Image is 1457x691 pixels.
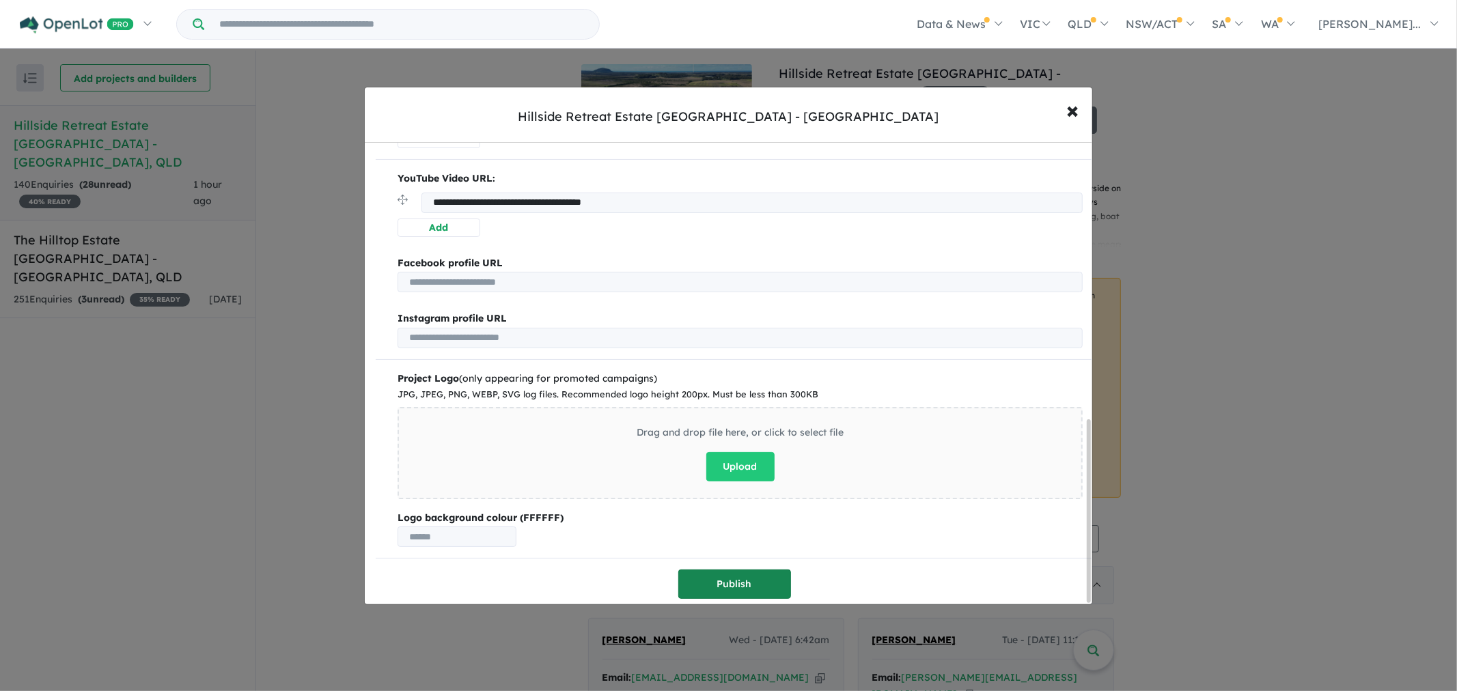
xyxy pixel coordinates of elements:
span: × [1066,95,1079,124]
span: [PERSON_NAME]... [1318,17,1421,31]
div: JPG, JPEG, PNG, WEBP, SVG log files. Recommended logo height 200px. Must be less than 300KB [398,387,1083,402]
input: Try estate name, suburb, builder or developer [207,10,596,39]
b: Facebook profile URL [398,257,503,269]
div: Drag and drop file here, or click to select file [637,425,844,441]
p: YouTube Video URL: [398,171,1083,187]
b: Project Logo [398,372,459,384]
button: Add [398,218,480,237]
div: (only appearing for promoted campaigns) [398,371,1083,387]
img: drag.svg [398,195,408,205]
div: Hillside Retreat Estate [GEOGRAPHIC_DATA] - [GEOGRAPHIC_DATA] [518,108,939,126]
button: Upload [706,452,775,481]
img: Openlot PRO Logo White [20,16,134,33]
button: Publish [678,569,791,599]
b: Instagram profile URL [398,312,507,324]
b: Logo background colour (FFFFFF) [398,510,1083,526]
